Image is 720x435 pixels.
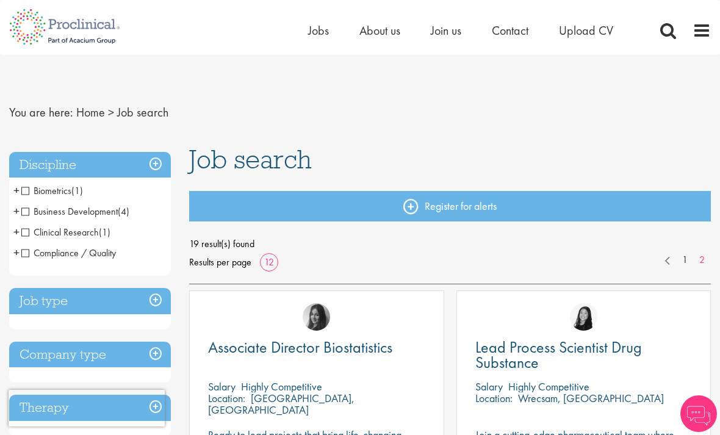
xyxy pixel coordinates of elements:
p: Highly Competitive [508,379,589,394]
a: 1 [676,253,694,267]
p: [GEOGRAPHIC_DATA], [GEOGRAPHIC_DATA] [208,391,355,417]
span: (4) [118,205,129,218]
span: Biometrics [21,184,83,197]
a: Join us [431,23,461,38]
span: Compliance / Quality Assurance [21,246,116,274]
a: Contact [492,23,528,38]
span: (1) [61,261,73,274]
span: + [13,181,20,200]
span: Business Development [21,205,118,218]
a: Upload CV [559,23,613,38]
span: Job search [189,143,312,176]
span: + [13,223,20,241]
p: Highly Competitive [241,379,322,394]
iframe: reCAPTCHA [9,390,165,426]
img: Heidi Hennigan [303,303,330,331]
h3: Job type [9,288,171,314]
span: Location: [208,391,245,405]
span: > [108,104,114,120]
a: Register for alerts [189,191,711,221]
span: Clinical Research [21,226,110,239]
a: 12 [260,256,278,268]
span: (1) [71,184,83,197]
img: Numhom Sudsok [570,303,597,331]
a: About us [359,23,400,38]
span: Lead Process Scientist Drug Substance [475,337,642,373]
a: 2 [693,253,711,267]
span: + [13,202,20,220]
img: Chatbot [680,395,717,432]
a: breadcrumb link [76,104,105,120]
a: Jobs [308,23,329,38]
p: Wrecsam, [GEOGRAPHIC_DATA] [518,391,664,405]
span: Salary [475,379,503,394]
h3: Company type [9,342,171,368]
span: Business Development [21,205,129,218]
span: + [13,243,20,262]
span: You are here: [9,104,73,120]
span: Salary [208,379,236,394]
span: Clinical Research [21,226,99,239]
span: Job search [117,104,168,120]
a: Lead Process Scientist Drug Substance [475,340,693,370]
span: 19 result(s) found [189,235,711,253]
span: Biometrics [21,184,71,197]
h3: Discipline [9,152,171,178]
a: Associate Director Biostatistics [208,340,425,355]
span: Results per page [189,253,251,271]
span: Associate Director Biostatistics [208,337,392,358]
span: (1) [99,226,110,239]
span: Location: [475,391,513,405]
